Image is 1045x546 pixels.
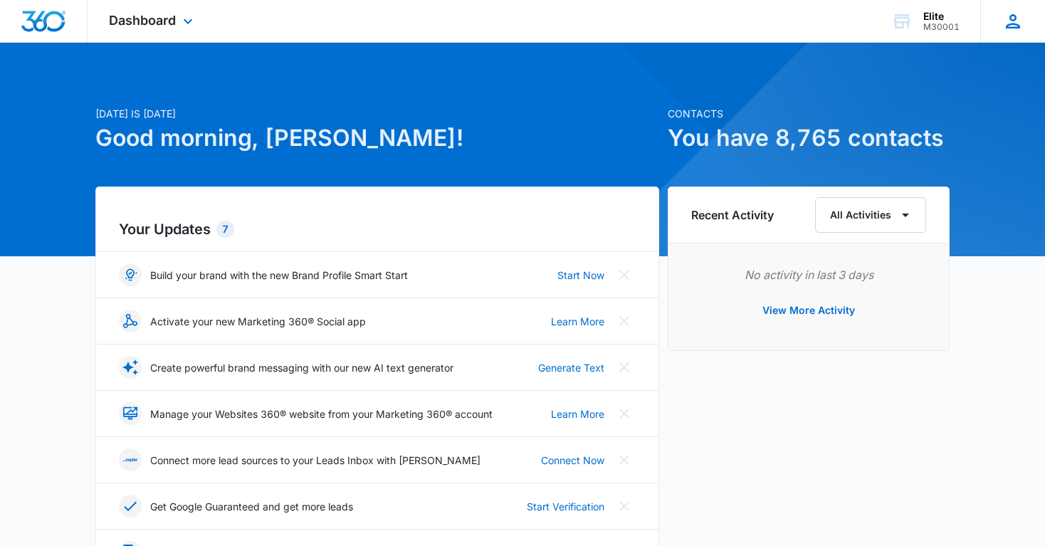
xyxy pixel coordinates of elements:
[119,219,636,240] h2: Your Updates
[150,360,453,375] p: Create powerful brand messaging with our new AI text generator
[551,314,604,329] a: Learn More
[541,453,604,468] a: Connect Now
[691,266,926,283] p: No activity in last 3 days
[613,402,636,425] button: Close
[923,22,960,32] div: account id
[668,106,950,121] p: Contacts
[748,293,869,327] button: View More Activity
[923,11,960,22] div: account name
[538,360,604,375] a: Generate Text
[150,406,493,421] p: Manage your Websites 360® website from your Marketing 360® account
[95,121,659,155] h1: Good morning, [PERSON_NAME]!
[551,406,604,421] a: Learn More
[150,453,481,468] p: Connect more lead sources to your Leads Inbox with [PERSON_NAME]
[613,448,636,471] button: Close
[691,206,774,224] h6: Recent Activity
[150,268,408,283] p: Build your brand with the new Brand Profile Smart Start
[613,356,636,379] button: Close
[216,221,234,238] div: 7
[613,495,636,518] button: Close
[95,106,659,121] p: [DATE] is [DATE]
[150,499,353,514] p: Get Google Guaranteed and get more leads
[613,263,636,286] button: Close
[527,499,604,514] a: Start Verification
[150,314,366,329] p: Activate your new Marketing 360® Social app
[815,197,926,233] button: All Activities
[557,268,604,283] a: Start Now
[668,121,950,155] h1: You have 8,765 contacts
[109,13,176,28] span: Dashboard
[613,310,636,332] button: Close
